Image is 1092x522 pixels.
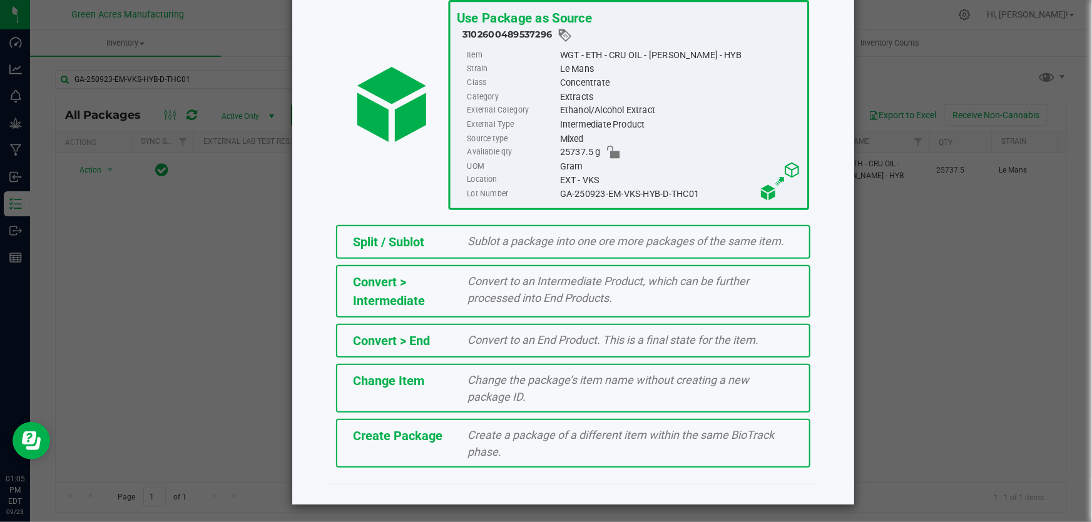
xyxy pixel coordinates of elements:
[560,173,801,187] div: EXT - VKS
[467,132,557,146] label: Source type
[468,234,785,248] span: Sublot a package into one ore more packages of the same item.
[560,118,801,131] div: Intermediate Product
[353,428,442,443] span: Create Package
[560,104,801,118] div: Ethanol/Alcohol Extract
[560,187,801,201] div: GA-250923-EM-VKS-HYB-D-THC01
[353,274,425,308] span: Convert > Intermediate
[467,146,557,159] label: Available qty
[467,187,557,201] label: Lot Number
[468,373,750,403] span: Change the package’s item name without creating a new package ID.
[353,373,424,388] span: Change Item
[467,173,557,187] label: Location
[353,234,424,249] span: Split / Sublot
[353,333,430,348] span: Convert > End
[560,132,801,146] div: Mixed
[560,76,801,90] div: Concentrate
[467,104,557,118] label: External Category
[467,76,557,90] label: Class
[560,48,801,62] div: WGT - ETH - CRU OIL - [PERSON_NAME] - HYB
[457,10,592,26] span: Use Package as Source
[467,48,557,62] label: Item
[468,333,759,346] span: Convert to an End Product. This is a final state for the item.
[462,28,801,43] div: 3102600489537296
[467,90,557,104] label: Category
[468,274,750,304] span: Convert to an Intermediate Product, which can be further processed into End Products.
[560,159,801,173] div: Gram
[467,159,557,173] label: UOM
[13,422,50,459] iframe: Resource center
[467,62,557,76] label: Strain
[560,146,601,159] span: 25737.5 g
[560,62,801,76] div: Le Mans
[468,428,775,458] span: Create a package of a different item within the same BioTrack phase.
[560,90,801,104] div: Extracts
[467,118,557,131] label: External Type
